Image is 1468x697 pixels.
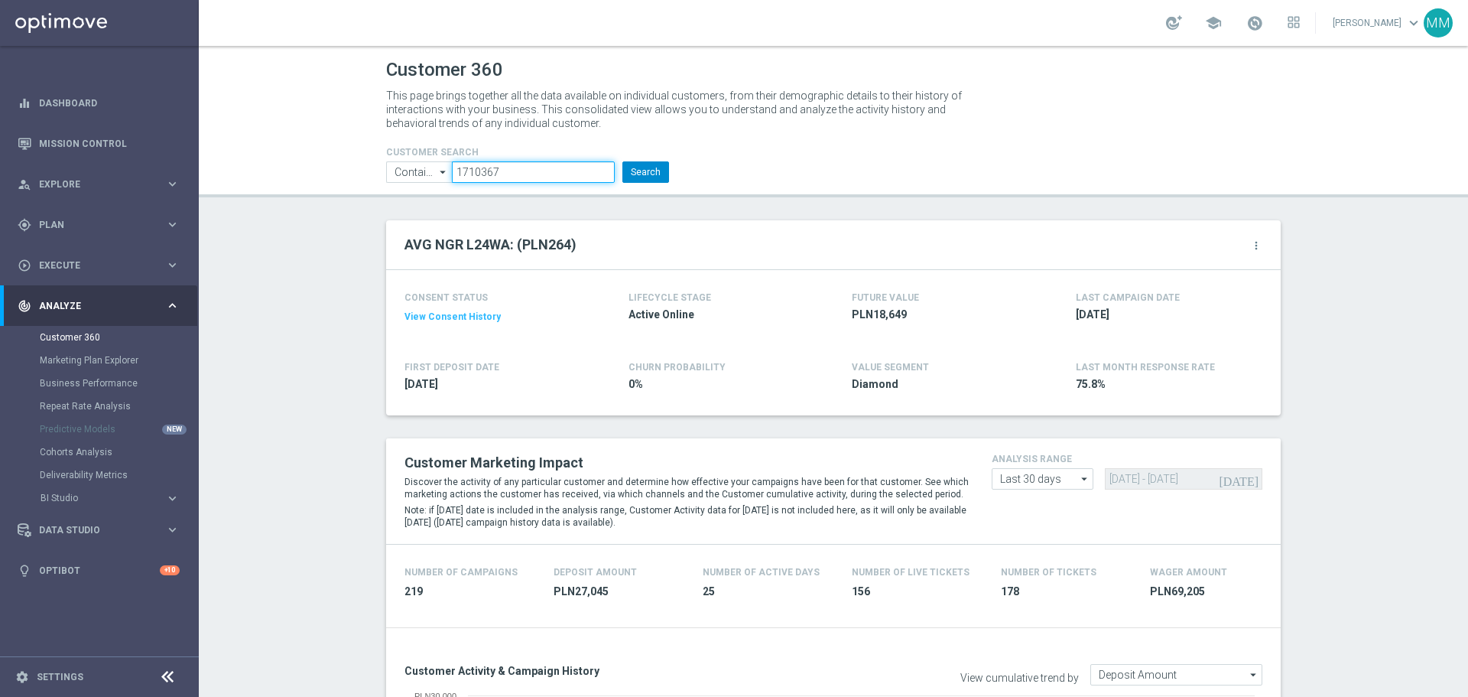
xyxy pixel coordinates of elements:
a: Cohorts Analysis [40,446,159,458]
h2: AVG NGR L24WA: (PLN264) [404,236,576,254]
i: arrow_drop_down [1077,469,1093,489]
button: lightbulb Optibot +10 [17,565,180,577]
span: school [1205,15,1222,31]
span: Data Studio [39,526,165,535]
div: Execute [18,259,165,272]
button: gps_fixed Plan keyboard_arrow_right [17,219,180,231]
i: keyboard_arrow_right [165,523,180,537]
i: keyboard_arrow_right [165,217,180,232]
a: Customer 360 [40,331,159,344]
button: equalizer Dashboard [17,97,180,109]
label: View cumulative trend by [960,672,1079,685]
button: View Consent History [404,311,501,324]
div: Predictive Models [40,418,197,441]
span: Diamond [852,377,1031,392]
h4: Deposit Amount [554,567,637,578]
span: PLN69,205 [1150,585,1281,599]
h1: Customer 360 [386,59,1281,81]
i: keyboard_arrow_right [165,258,180,272]
span: 2025-08-20 [1076,308,1255,322]
span: LAST MONTH RESPONSE RATE [1076,362,1215,373]
div: BI Studio [41,493,165,503]
i: keyboard_arrow_right [165,491,180,506]
i: arrow_drop_down [436,162,451,182]
span: keyboard_arrow_down [1405,15,1422,31]
h2: Customer Marketing Impact [404,454,969,472]
a: [PERSON_NAME]keyboard_arrow_down [1331,11,1424,34]
span: Analyze [39,301,165,311]
div: Plan [18,218,165,232]
div: MM [1424,8,1453,37]
span: PLN27,045 [554,585,684,599]
div: Business Performance [40,372,197,395]
button: play_circle_outline Execute keyboard_arrow_right [17,259,180,272]
input: Contains [386,161,452,183]
button: Data Studio keyboard_arrow_right [17,524,180,536]
h4: FIRST DEPOSIT DATE [404,362,499,373]
span: 178 [1001,585,1132,599]
h4: Number Of Live Tickets [852,567,969,578]
h4: Number Of Tickets [1001,567,1096,578]
div: Explore [18,178,165,191]
span: 0% [628,377,807,392]
h4: CUSTOMER SEARCH [386,147,669,158]
button: person_search Explore keyboard_arrow_right [17,178,180,191]
span: 25 [703,585,833,599]
h4: CONSENT STATUS [404,292,583,303]
div: Analyze [18,299,165,313]
span: PLN18,649 [852,308,1031,322]
a: Marketing Plan Explorer [40,354,159,366]
a: Mission Control [39,123,180,164]
button: track_changes Analyze keyboard_arrow_right [17,300,180,312]
a: Repeat Rate Analysis [40,400,159,412]
div: Marketing Plan Explorer [40,349,197,372]
i: track_changes [18,299,31,313]
span: 2021-10-31 [404,377,583,392]
input: Enter CID, Email, name or phone [452,161,615,183]
h4: Number of Active Days [703,567,820,578]
div: Optibot [18,550,180,591]
i: person_search [18,178,31,191]
i: equalizer [18,96,31,110]
i: more_vert [1250,239,1262,252]
i: play_circle_outline [18,259,31,272]
div: Mission Control [18,123,180,164]
a: Deliverability Metrics [40,469,159,481]
h4: LIFECYCLE STAGE [628,292,711,303]
button: Mission Control [17,138,180,150]
p: Note: if [DATE] date is included in the analysis range, Customer Activity data for [DATE] is not ... [404,504,969,529]
a: Business Performance [40,377,159,389]
span: CHURN PROBABILITY [628,362,726,373]
i: keyboard_arrow_right [165,298,180,313]
i: lightbulb [18,564,31,578]
div: +10 [160,565,180,575]
div: BI Studio [40,487,197,510]
button: BI Studio keyboard_arrow_right [40,492,180,504]
i: keyboard_arrow_right [165,177,180,191]
div: Repeat Rate Analysis [40,395,197,418]
i: gps_fixed [18,218,31,232]
span: 75.8% [1076,377,1255,392]
a: Settings [37,673,83,682]
div: Deliverability Metrics [40,464,197,487]
h4: FUTURE VALUE [852,292,919,303]
div: NEW [162,425,187,435]
h4: LAST CAMPAIGN DATE [1076,292,1180,303]
button: Search [622,161,669,183]
span: 156 [852,585,982,599]
h4: Number of Campaigns [404,567,518,578]
div: Customer 360 [40,326,197,349]
div: Dashboard [18,83,180,123]
i: settings [15,670,29,684]
p: This page brings together all the data available on individual customers, from their demographic ... [386,89,975,130]
span: Active Online [628,308,807,322]
i: arrow_drop_down [1246,665,1262,685]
